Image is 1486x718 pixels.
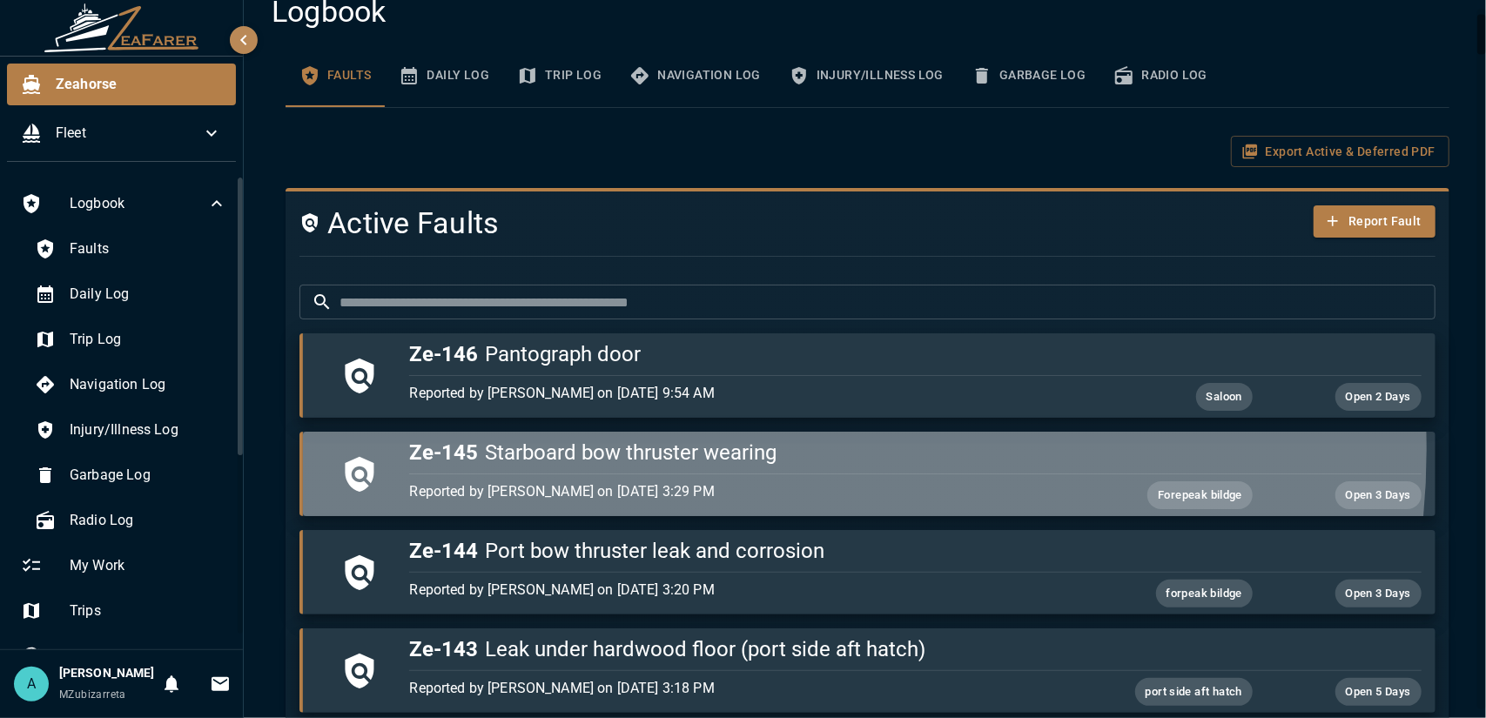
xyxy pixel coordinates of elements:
[1135,682,1254,702] span: port side aft hatch
[70,555,227,576] span: My Work
[958,44,1099,107] button: Garbage Log
[14,667,49,701] div: A
[7,112,236,154] div: Fleet
[1099,44,1221,107] button: Radio Log
[409,383,1084,404] p: Reported by [PERSON_NAME] on [DATE] 9:54 AM
[70,646,227,667] span: Tasks
[70,465,227,486] span: Garbage Log
[286,44,385,107] button: Faults
[7,590,241,632] div: Trips
[409,580,1084,601] p: Reported by [PERSON_NAME] on [DATE] 3:20 PM
[299,530,1436,614] button: Ze-144Port bow thruster leak and corrosionReported by [PERSON_NAME] on [DATE] 3:20 PMforpeak bild...
[21,319,241,360] div: Trip Log
[44,3,200,52] img: ZeaFarer Logo
[154,667,189,701] button: Notifications
[1335,584,1422,604] span: Open 3 Days
[1231,136,1449,168] button: Export Active & Deferred PDF
[59,688,126,701] span: MZubizarreta
[70,284,227,305] span: Daily Log
[70,601,227,621] span: Trips
[21,500,241,541] div: Radio Log
[1147,486,1253,506] span: Forepeak bildge
[1196,387,1253,407] span: Saloon
[70,419,227,440] span: Injury/Illness Log
[1156,584,1254,604] span: forpeak bildge
[409,481,1084,502] p: Reported by [PERSON_NAME] on [DATE] 3:29 PM
[299,333,1436,418] button: Ze-146Pantograph doorReported by [PERSON_NAME] on [DATE] 9:54 AMSaloonOpen 2 Days
[1314,205,1436,238] button: Report Fault
[70,329,227,350] span: Trip Log
[203,667,238,701] button: Invitations
[409,637,478,661] span: Ze-143
[409,440,478,465] span: Ze-145
[7,64,236,105] div: Zeahorse
[21,228,241,270] div: Faults
[7,545,241,587] div: My Work
[7,183,241,225] div: Logbook
[409,635,1421,663] h5: Leak under hardwood floor (port side aft hatch)
[1335,682,1422,702] span: Open 5 Days
[70,510,227,531] span: Radio Log
[409,539,478,563] span: Ze-144
[299,205,1244,242] h4: Active Faults
[1335,387,1422,407] span: Open 2 Days
[70,238,227,259] span: Faults
[21,273,241,315] div: Daily Log
[615,44,775,107] button: Navigation Log
[21,409,241,451] div: Injury/Illness Log
[70,374,227,395] span: Navigation Log
[385,44,503,107] button: Daily Log
[409,678,1084,699] p: Reported by [PERSON_NAME] on [DATE] 3:18 PM
[1335,486,1422,506] span: Open 3 Days
[409,537,1421,565] h5: Port bow thruster leak and corrosion
[56,74,222,95] span: Zeahorse
[299,432,1436,516] button: Ze-145Starboard bow thruster wearingReported by [PERSON_NAME] on [DATE] 3:29 PMForepeak bildgeOpe...
[21,364,241,406] div: Navigation Log
[299,628,1436,713] button: Ze-143Leak under hardwood floor (port side aft hatch)Reported by [PERSON_NAME] on [DATE] 3:18 PMp...
[21,454,241,496] div: Garbage Log
[56,123,201,144] span: Fleet
[409,340,1421,368] h5: Pantograph door
[59,664,154,683] h6: [PERSON_NAME]
[503,44,615,107] button: Trip Log
[409,342,478,366] span: Ze-146
[409,439,1421,466] h5: Starboard bow thruster wearing
[286,44,1449,107] div: basic tabs example
[7,635,241,677] div: Tasks
[70,193,206,214] span: Logbook
[775,44,958,107] button: Injury/Illness Log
